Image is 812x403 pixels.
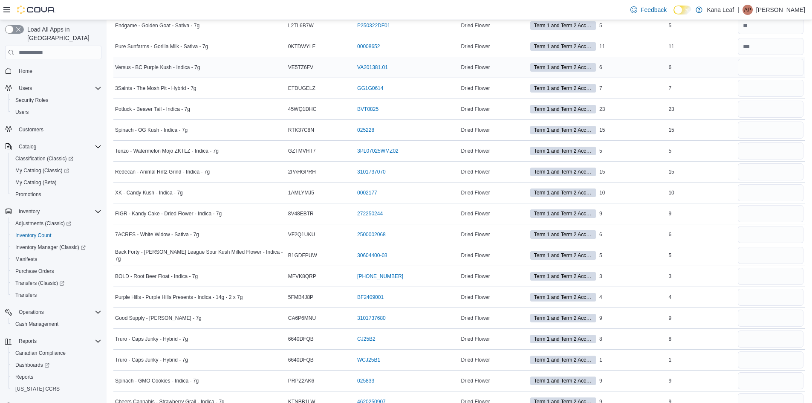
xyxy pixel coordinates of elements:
span: Users [12,107,101,117]
a: Purchase Orders [12,266,58,276]
span: Dried Flower [461,252,490,259]
span: PRPZ2AK6 [288,377,314,384]
span: Home [15,65,101,76]
a: Promotions [12,189,45,200]
span: Reports [15,374,33,380]
span: My Catalog (Classic) [15,167,69,174]
div: 3 [667,271,736,281]
div: 9 [598,313,667,323]
span: Dried Flower [461,294,490,301]
span: FIGR - Kandy Cake - Dried Flower - Indica - 7g [115,210,222,217]
span: Inventory [19,208,40,215]
span: ETDUGELZ [288,85,315,92]
a: Home [15,66,36,76]
span: 45WQ1DHC [288,106,317,113]
span: Term 1 and Term 2 Accessories [534,43,592,50]
span: Term 1 and Term 2 Accessories [530,293,596,302]
button: Manifests [9,253,105,265]
span: Dried Flower [461,273,490,280]
a: BVT0825 [357,106,379,113]
span: Term 1 and Term 2 Accessories [534,84,592,92]
a: 00008652 [357,43,380,50]
div: 15 [598,167,667,177]
span: 6640DFQB [288,357,314,363]
a: Adjustments (Classic) [12,218,75,229]
span: 1AMLYMJ5 [288,189,314,196]
span: 7ACRES - White Widow - Sativa - 7g [115,231,199,238]
div: 5 [667,146,736,156]
span: Dried Flower [461,189,490,196]
span: Dried Flower [461,377,490,384]
span: 8V48EBTR [288,210,314,217]
span: GZTMVHT7 [288,148,316,154]
a: Feedback [627,1,670,18]
span: Term 1 and Term 2 Accessories [534,356,592,364]
span: Home [19,68,32,75]
a: Transfers (Classic) [12,278,68,288]
span: MFVK8QRP [288,273,316,280]
span: Spinach - GMO Cookies - Indica - 7g [115,377,199,384]
span: Truro - Caps Junky - Hybrid - 7g [115,336,188,342]
span: Manifests [15,256,37,263]
a: Canadian Compliance [12,348,69,358]
span: Users [15,109,29,116]
a: Dashboards [12,360,53,370]
span: Dried Flower [461,210,490,217]
a: Reports [12,372,37,382]
button: Reports [15,336,40,346]
span: Term 1 and Term 2 Accessories [534,64,592,71]
a: GG1G0614 [357,85,383,92]
span: Transfers (Classic) [12,278,101,288]
span: 2PAHGPRH [288,168,316,175]
span: Spinach - OG Kush - Indica - 7g [115,127,188,133]
span: XK - Candy Kush - Indica - 7g [115,189,183,196]
span: Dashboards [12,360,101,370]
button: Operations [15,307,47,317]
span: VF2Q1UKU [288,231,315,238]
span: B1GDFPUW [288,252,317,259]
div: 5 [598,146,667,156]
span: Term 1 and Term 2 Accessories [534,273,592,280]
span: My Catalog (Beta) [15,179,57,186]
span: My Catalog (Beta) [12,177,101,188]
div: 3 [598,271,667,281]
span: Dried Flower [461,106,490,113]
span: Tenzo - Watermelon Mojo ZKTLZ - Indica - 7g [115,148,219,154]
span: Term 1 and Term 2 Accessories [530,84,596,93]
div: 15 [667,125,736,135]
span: Inventory [15,206,101,217]
div: 6 [598,229,667,240]
a: 272250244 [357,210,383,217]
a: 025228 [357,127,374,133]
span: Potluck - Beaver Tail - Indica - 7g [115,106,190,113]
span: Term 1 and Term 2 Accessories [530,105,596,113]
span: Term 1 and Term 2 Accessories [534,335,592,343]
button: Reports [9,371,105,383]
span: Term 1 and Term 2 Accessories [530,188,596,197]
a: 3101737680 [357,315,386,322]
span: Term 1 and Term 2 Accessories [530,272,596,281]
span: Customers [19,126,43,133]
span: Term 1 and Term 2 Accessories [534,189,592,197]
a: 30604400-03 [357,252,387,259]
button: Home [2,64,105,77]
span: Dashboards [15,362,49,368]
button: Catalog [2,141,105,153]
a: CJ25B2 [357,336,376,342]
button: Inventory [15,206,43,217]
span: VE5TZ6FV [288,64,313,71]
span: Truro - Caps Junky - Hybrid - 7g [115,357,188,363]
button: Canadian Compliance [9,347,105,359]
span: Dried Flower [461,231,490,238]
div: 9 [667,313,736,323]
div: 1 [667,355,736,365]
div: 15 [598,125,667,135]
span: AP [744,5,751,15]
div: 6 [598,62,667,72]
span: Adjustments (Classic) [12,218,101,229]
a: 2500002068 [357,231,386,238]
span: BOLD - Root Beer Float - Indica - 7g [115,273,198,280]
input: Dark Mode [673,6,691,14]
div: 7 [667,83,736,93]
a: WCJ25B1 [357,357,380,363]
